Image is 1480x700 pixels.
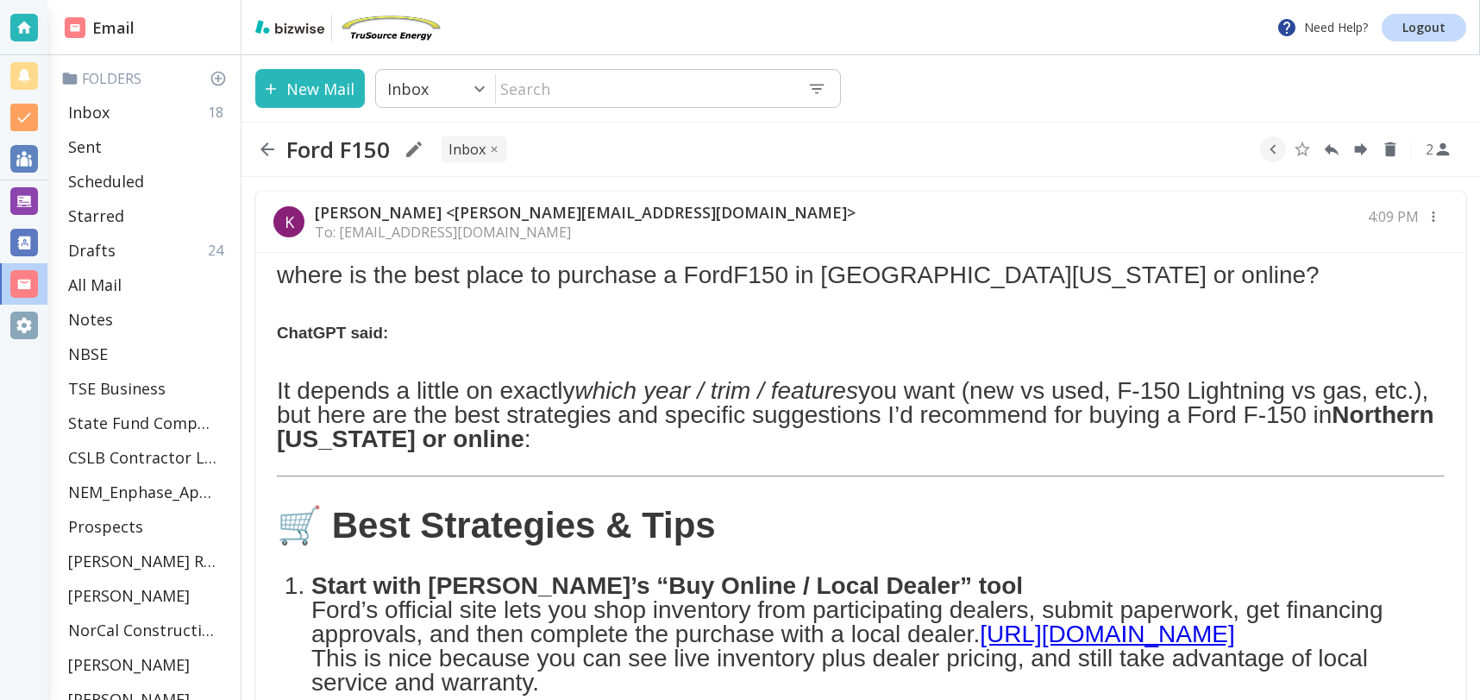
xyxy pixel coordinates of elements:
input: Search [496,71,793,106]
div: NEM_Enphase_Applications [61,475,234,509]
button: See Participants [1418,129,1459,170]
img: bizwise [255,20,324,34]
div: Inbox18 [61,95,234,129]
h2: Email [65,16,135,40]
button: New Mail [255,69,365,108]
p: 2 [1426,140,1433,159]
p: NEM_Enphase_Applications [68,482,216,502]
p: [PERSON_NAME] Residence [68,551,216,571]
button: Reply [1319,136,1345,162]
p: 18 [208,103,230,122]
p: State Fund Compensation [68,413,216,433]
div: Sent [61,129,234,164]
div: Drafts24 [61,233,234,268]
div: [PERSON_NAME] Residence [61,544,234,578]
p: Logout [1402,22,1446,34]
button: Forward [1348,136,1374,162]
a: Logout [1382,14,1466,41]
button: Delete [1377,136,1403,162]
p: Notes [68,309,113,330]
h2: Ford F150 [286,136,390,163]
p: [PERSON_NAME] [68,654,190,675]
p: NorCal Construction [68,620,216,640]
p: INBOX [448,140,486,159]
p: Folders [61,69,234,88]
div: NorCal Construction [61,613,234,647]
p: [PERSON_NAME] <[PERSON_NAME][EMAIL_ADDRESS][DOMAIN_NAME]> [315,202,856,223]
div: [PERSON_NAME] [61,647,234,682]
p: K [285,211,294,232]
div: Notes [61,302,234,337]
p: Sent [68,136,102,157]
div: K[PERSON_NAME] <[PERSON_NAME][EMAIL_ADDRESS][DOMAIN_NAME]>To: [EMAIL_ADDRESS][DOMAIN_NAME]4:09 PM [256,192,1465,253]
div: Scheduled [61,164,234,199]
p: To: [EMAIL_ADDRESS][DOMAIN_NAME] [315,223,856,242]
p: Starred [68,205,124,226]
img: DashboardSidebarEmail.svg [65,17,85,38]
div: All Mail [61,268,234,302]
p: CSLB Contractor License [68,447,216,468]
p: Inbox [68,102,110,123]
img: TruSource Energy, Inc. [339,14,442,41]
p: Prospects [68,516,143,537]
div: [PERSON_NAME] [61,578,234,613]
div: CSLB Contractor License [61,440,234,475]
p: Drafts [68,240,116,261]
div: Starred [61,199,234,233]
p: Scheduled [68,171,144,192]
p: 24 [208,241,230,260]
p: All Mail [68,274,122,295]
div: State Fund Compensation [61,406,234,440]
div: Prospects [61,509,234,544]
div: TSE Business [61,371,234,406]
div: NBSE [61,337,234,371]
p: NBSE [68,344,108,364]
p: TSE Business [68,378,166,399]
p: Inbox [387,79,429,99]
p: [PERSON_NAME] [68,585,190,606]
p: 4:09 PM [1368,207,1419,226]
p: Need Help? [1276,17,1368,38]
